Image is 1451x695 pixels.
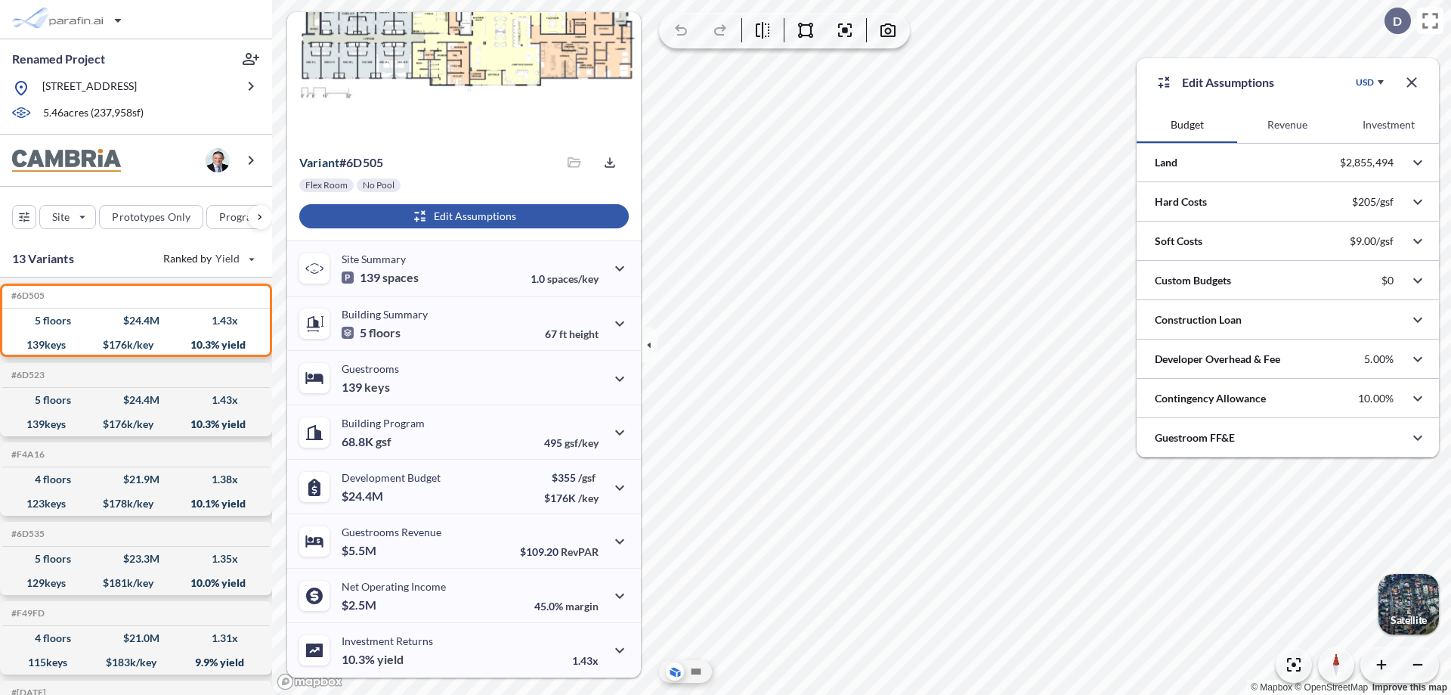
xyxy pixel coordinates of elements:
[1155,273,1231,288] p: Custom Budgets
[1155,430,1235,445] p: Guestroom FF&E
[1350,234,1394,248] p: $9.00/gsf
[299,155,339,169] span: Variant
[8,370,45,380] h5: Click to copy the code
[299,155,383,170] p: # 6d505
[342,380,390,395] p: 139
[8,608,45,619] h5: Click to copy the code
[42,79,137,98] p: [STREET_ADDRESS]
[1356,76,1374,88] div: USD
[565,436,599,449] span: gsf/key
[206,205,288,229] button: Program
[545,327,599,340] p: 67
[8,290,45,301] h5: Click to copy the code
[39,205,96,229] button: Site
[342,580,446,593] p: Net Operating Income
[534,600,599,613] p: 45.0%
[342,597,379,613] p: $2.5M
[1155,194,1207,209] p: Hard Costs
[342,471,441,484] p: Development Budget
[531,272,599,285] p: 1.0
[52,209,70,225] p: Site
[1364,352,1394,366] p: 5.00%
[342,308,428,321] p: Building Summary
[544,492,599,504] p: $176K
[569,327,599,340] span: height
[215,251,240,266] span: Yield
[1155,391,1266,406] p: Contingency Allowance
[565,600,599,613] span: margin
[219,209,261,225] p: Program
[578,492,599,504] span: /key
[12,250,74,268] p: 13 Variants
[151,247,265,271] button: Ranked by Yield
[544,471,599,484] p: $355
[1340,156,1394,169] p: $2,855,494
[12,51,105,67] p: Renamed Project
[342,434,391,449] p: 68.8K
[369,325,401,340] span: floors
[342,543,379,558] p: $5.5M
[1378,574,1439,634] img: Switcher Image
[687,662,705,681] button: Site Plan
[520,545,599,558] p: $109.20
[364,380,390,395] span: keys
[1295,682,1368,693] a: OpenStreetMap
[305,179,348,191] p: Flex Room
[299,204,629,228] button: Edit Assumptions
[277,673,343,690] a: Mapbox homepage
[1378,574,1439,634] button: Switcher ImageSatellite
[99,205,203,229] button: Prototypes Only
[377,652,404,667] span: yield
[1381,274,1394,287] p: $0
[1358,392,1394,405] p: 10.00%
[342,253,406,265] p: Site Summary
[342,417,425,430] p: Building Program
[1372,682,1447,693] a: Improve this map
[342,489,385,504] p: $24.4M
[112,209,190,225] p: Prototypes Only
[1182,73,1274,92] p: Edit Assumptions
[1391,614,1427,626] p: Satellite
[1352,195,1394,209] p: $205/gsf
[1155,352,1280,367] p: Developer Overhead & Fee
[1155,155,1177,170] p: Land
[1393,14,1402,28] p: D
[342,270,419,285] p: 139
[8,449,45,460] h5: Click to copy the code
[342,526,441,538] p: Guestrooms Revenue
[1155,312,1242,327] p: Construction Loan
[1137,107,1237,143] button: Budget
[342,325,401,340] p: 5
[382,270,419,285] span: spaces
[1155,234,1202,249] p: Soft Costs
[572,654,599,667] p: 1.43x
[363,179,394,191] p: No Pool
[578,471,596,484] span: /gsf
[544,436,599,449] p: 495
[376,434,391,449] span: gsf
[561,545,599,558] span: RevPAR
[206,148,230,172] img: user logo
[1338,107,1439,143] button: Investment
[1237,107,1338,143] button: Revenue
[342,634,433,647] p: Investment Returns
[547,272,599,285] span: spaces/key
[1251,682,1292,693] a: Mapbox
[12,149,121,172] img: BrandImage
[342,362,399,375] p: Guestrooms
[342,652,404,667] p: 10.3%
[8,529,45,539] h5: Click to copy the code
[43,105,144,122] p: 5.46 acres ( 237,958 sf)
[559,327,567,340] span: ft
[666,662,684,681] button: Aerial View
